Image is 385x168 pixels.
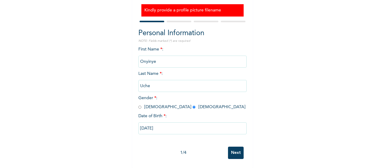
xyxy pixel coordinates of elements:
input: DD-MM-YYYY [138,122,247,134]
div: 1 / 4 [138,150,228,156]
h2: Personal Information [138,28,247,39]
span: First Name : [138,47,247,64]
span: Date of Birth : [138,113,167,119]
h3: Kindly provide a profile picture filename [144,7,241,14]
input: Enter your last name [138,80,247,92]
input: Next [228,147,244,159]
input: Enter your first name [138,56,247,68]
span: Last Name : [138,72,247,88]
p: NOTE: Fields marked (*) are required [138,39,247,43]
span: Gender : [DEMOGRAPHIC_DATA] [DEMOGRAPHIC_DATA] [138,96,245,109]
